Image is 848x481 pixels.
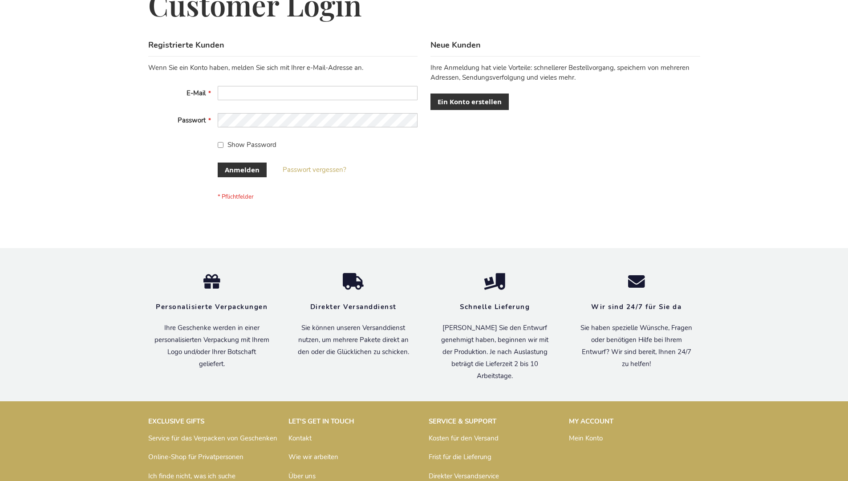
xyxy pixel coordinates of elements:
[591,302,682,311] strong: Wir sind 24/7 für Sie da
[148,452,243,461] a: Online-Shop für Privatpersonen
[148,472,235,481] a: Ich finde nicht, was ich suche
[283,165,346,175] a: Passwort vergessen?
[218,86,418,100] input: E-Mail
[225,165,260,175] span: Anmelden
[429,434,499,443] a: Kosten für den Versand
[218,163,267,177] button: Anmelden
[429,452,491,461] a: Frist für die Lieferung
[438,322,552,382] p: [PERSON_NAME] Sie den Entwurf genehmigt haben, beginnen wir mit der Produktion. Je nach Auslastun...
[430,63,700,82] p: Ihre Anmeldung hat viele Vorteile: schnellerer Bestellvorgang, speichern von mehreren Adressen, S...
[579,322,694,370] p: Sie haben spezielle Wünsche, Fragen oder benötigen Hilfe bei Ihrem Entwurf? Wir sind bereit, Ihne...
[438,97,502,106] span: Ein Konto erstellen
[429,417,496,426] strong: SERVICE & SUPPORT
[227,140,276,149] span: Show Password
[148,40,224,50] strong: Registrierte Kunden
[310,302,397,311] strong: Direkter Versanddienst
[178,116,206,125] span: Passwort
[148,434,277,443] a: Service für das Verpacken von Geschenken
[430,94,509,110] a: Ein Konto erstellen
[148,417,204,426] strong: EXCLUSIVE GIFTS
[429,472,499,481] a: Direkter Versandservice
[154,322,269,370] p: Ihre Geschenke werden in einer personalisierten Verpackung mit Ihrem Logo und/oder Ihrer Botschaf...
[288,417,354,426] strong: LET'S GET IN TOUCH
[569,434,603,443] a: Mein Konto
[218,142,223,148] input: Show Password
[296,322,411,358] p: Sie können unseren Versanddienst nutzen, um mehrere Pakete direkt an den oder die Glücklichen zu ...
[288,472,316,481] a: Über uns
[288,434,312,443] a: Kontakt
[430,40,481,50] strong: Neue Kunden
[148,63,418,73] div: Wenn Sie ein Konto haben, melden Sie sich mit Ihrer e-Mail-Adresse an.
[569,417,613,426] strong: MY ACCOUNT
[288,452,338,461] a: Wie wir arbeiten
[460,302,530,311] strong: Schnelle Lieferung
[187,89,206,98] span: E-Mail
[156,302,268,311] strong: Personalisierte Verpackungen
